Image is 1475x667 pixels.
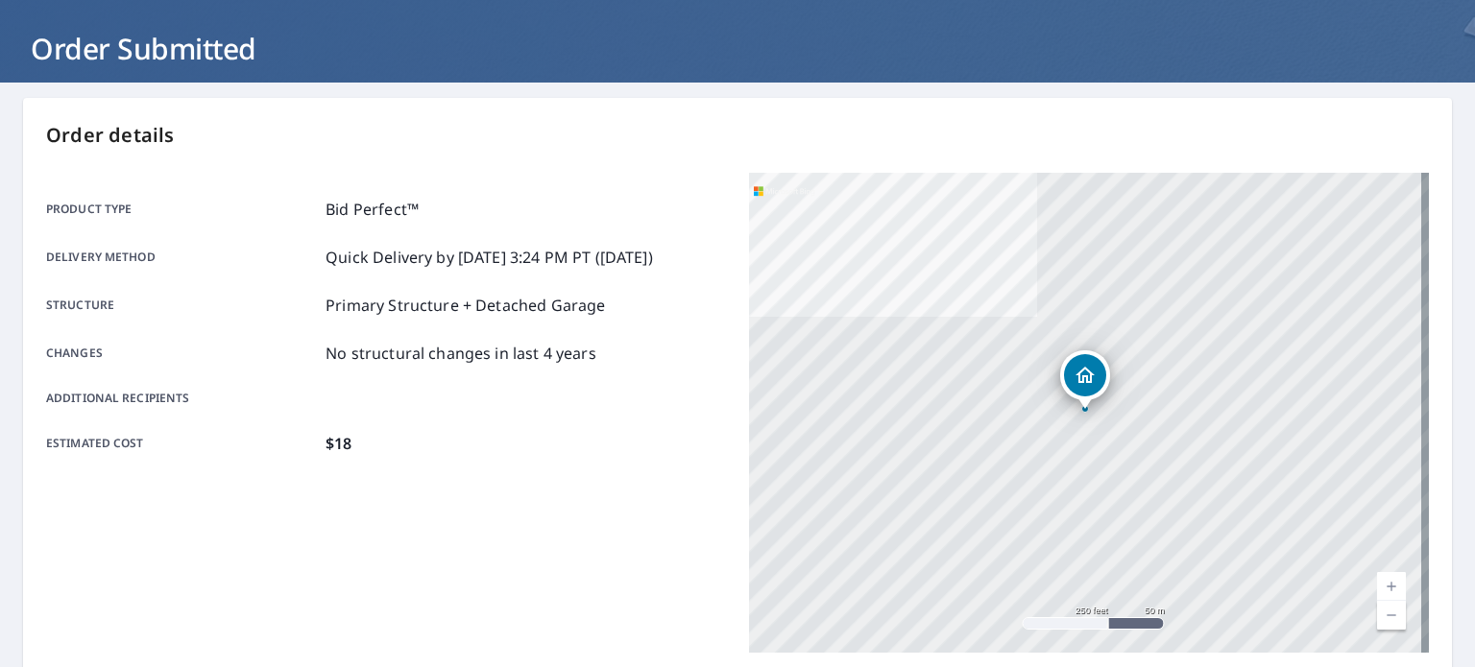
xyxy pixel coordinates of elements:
[326,432,351,455] p: $18
[326,294,605,317] p: Primary Structure + Detached Garage
[326,342,596,365] p: No structural changes in last 4 years
[46,198,318,221] p: Product type
[326,198,419,221] p: Bid Perfect™
[1060,350,1110,410] div: Dropped pin, building 1, Residential property, 121 APPLEFORD RD HAMILTON ON L9C5Y2
[46,294,318,317] p: Structure
[1377,572,1406,601] a: Current Level 17, Zoom In
[326,246,653,269] p: Quick Delivery by [DATE] 3:24 PM PT ([DATE])
[46,390,318,407] p: Additional recipients
[1377,601,1406,630] a: Current Level 17, Zoom Out
[23,29,1452,68] h1: Order Submitted
[46,246,318,269] p: Delivery method
[46,121,1429,150] p: Order details
[46,342,318,365] p: Changes
[46,432,318,455] p: Estimated cost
